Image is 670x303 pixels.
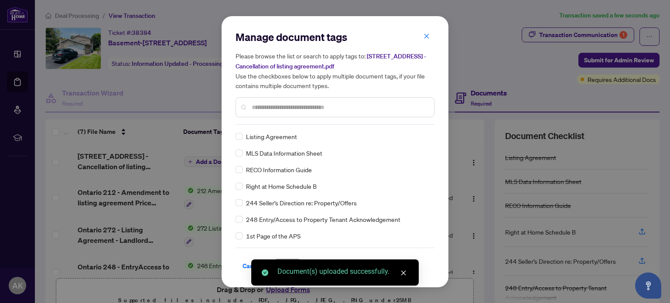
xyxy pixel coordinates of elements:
[246,148,322,158] span: MLS Data Information Sheet
[246,231,301,241] span: 1st Page of the APS
[236,51,434,90] h5: Please browse the list or search to apply tags to: Use the checkboxes below to apply multiple doc...
[236,30,434,44] h2: Manage document tags
[424,33,430,39] span: close
[400,270,407,276] span: close
[246,198,357,208] span: 244 Seller’s Direction re: Property/Offers
[262,269,268,276] span: check-circle
[399,268,408,278] a: Close
[274,259,301,273] button: Save
[246,132,297,141] span: Listing Agreement
[236,52,426,70] span: [STREET_ADDRESS] - Cancellation of listing agreement.pdf
[236,259,269,273] button: Cancel
[246,214,400,224] span: 248 Entry/Access to Property Tenant Acknowledgement
[277,266,408,277] div: Document(s) uploaded successfully.
[243,259,262,273] span: Cancel
[246,181,317,191] span: Right at Home Schedule B
[246,165,312,174] span: RECO Information Guide
[635,272,661,299] button: Open asap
